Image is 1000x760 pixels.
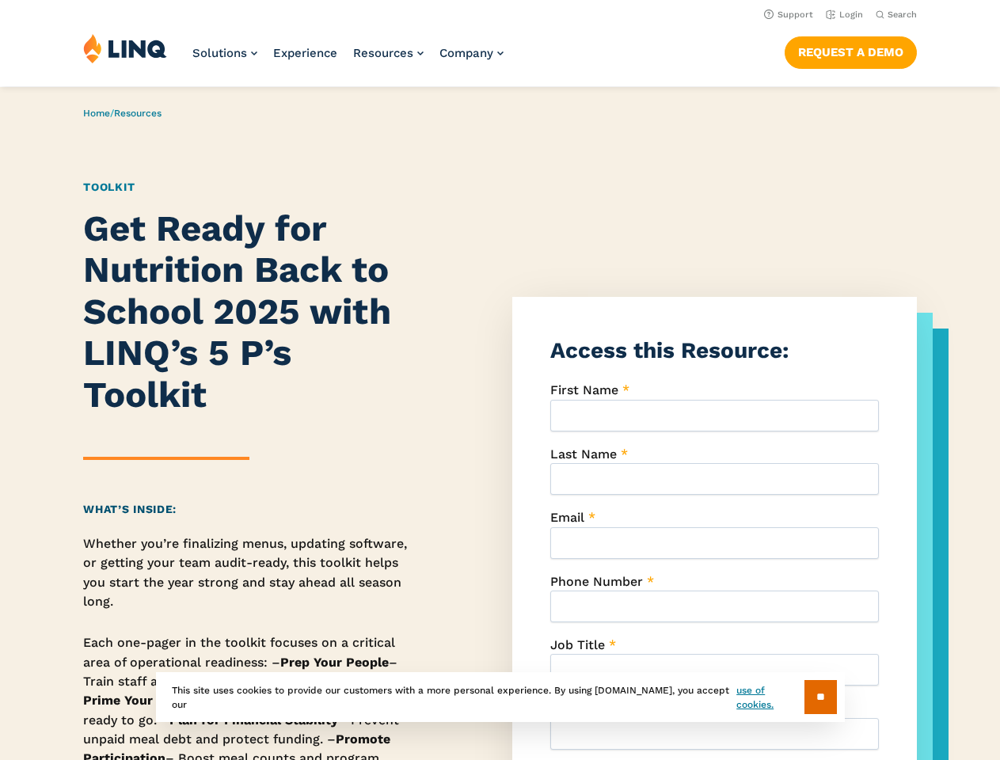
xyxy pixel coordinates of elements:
[83,180,135,193] a: Toolkit
[785,33,917,68] nav: Button Navigation
[83,534,416,611] p: Whether you’re finalizing menus, updating software, or getting your team audit-ready, this toolki...
[156,672,845,722] div: This site uses cookies to provide our customers with a more personal experience. By using [DOMAIN...
[439,46,504,60] a: Company
[550,637,605,652] span: Job Title
[550,574,643,589] span: Phone Number
[888,9,917,20] span: Search
[192,46,247,60] span: Solutions
[785,36,917,68] a: Request a Demo
[550,510,584,525] span: Email
[273,46,337,60] a: Experience
[83,108,162,119] span: /
[353,46,413,60] span: Resources
[280,655,389,670] strong: Prep Your People
[192,33,504,85] nav: Primary Navigation
[114,108,162,119] a: Resources
[876,9,917,21] button: Open Search Bar
[550,446,617,462] span: Last Name
[764,9,813,20] a: Support
[192,46,257,60] a: Solutions
[550,335,878,367] h3: Access this Resource:
[83,108,110,119] a: Home
[439,46,493,60] span: Company
[83,693,213,708] strong: Prime Your Platform
[550,382,618,397] span: First Name
[353,46,424,60] a: Resources
[736,683,804,712] a: use of cookies.
[83,501,416,518] h2: What’s Inside:
[83,207,391,416] strong: Get Ready for Nutrition Back to School 2025 with LINQ’s 5 P’s Toolkit
[826,9,863,20] a: Login
[83,33,167,63] img: LINQ | K‑12 Software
